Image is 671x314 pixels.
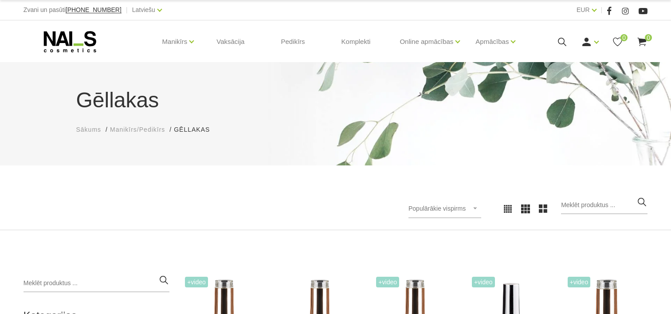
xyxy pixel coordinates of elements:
[132,4,155,15] a: Latviešu
[601,4,603,16] span: |
[561,196,647,214] input: Meklēt produktus ...
[162,24,188,59] a: Manikīrs
[645,34,652,41] span: 0
[66,7,122,13] a: [PHONE_NUMBER]
[568,277,591,287] span: +Video
[110,126,165,133] span: Manikīrs/Pedikīrs
[577,4,590,15] a: EUR
[126,4,128,16] span: |
[376,277,399,287] span: +Video
[76,84,595,116] h1: Gēllakas
[209,20,251,63] a: Vaksācija
[274,20,312,63] a: Pedikīrs
[334,20,378,63] a: Komplekti
[174,125,219,134] li: Gēllakas
[636,36,647,47] a: 0
[185,277,208,287] span: +Video
[76,126,102,133] span: Sākums
[612,36,623,47] a: 0
[620,34,628,41] span: 0
[76,125,102,134] a: Sākums
[400,24,453,59] a: Online apmācības
[110,125,165,134] a: Manikīrs/Pedikīrs
[408,205,466,212] span: Populārākie vispirms
[475,24,509,59] a: Apmācības
[24,4,122,16] div: Zvani un pasūti
[24,275,169,292] input: Meklēt produktus ...
[66,6,122,13] span: [PHONE_NUMBER]
[472,277,495,287] span: +Video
